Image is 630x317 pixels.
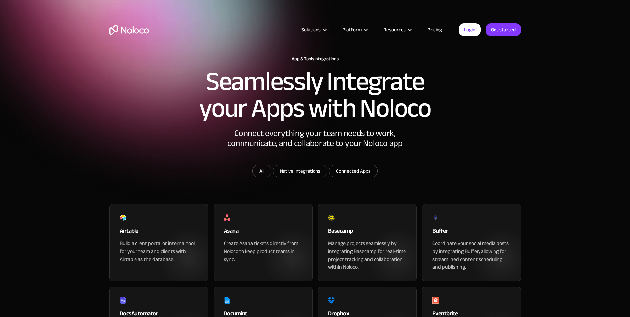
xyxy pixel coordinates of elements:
div: Platform [334,25,375,34]
div: Platform [342,25,362,34]
a: AirtableBuild a client portal or internal tool for your team and clients with Airtable as the dat... [109,204,208,281]
div: Buffer [432,226,511,239]
div: Resources [383,25,406,34]
a: AsanaCreate Asana tickets directly from Noloco to keep product teams in sync. [214,204,313,281]
div: Create Asana tickets directly from Noloco to keep product teams in sync. [224,239,302,263]
div: Asana [224,226,302,239]
div: Manage projects seamlessly by integrating Basecamp for real-time project tracking and collaborati... [328,239,406,271]
div: Basecamp [328,226,406,239]
a: Login [459,23,481,36]
div: Coordinate your social media posts by integrating Buffer, allowing for streamlined content schedu... [432,239,511,271]
a: Get started [486,23,521,36]
h2: Seamlessly Integrate your Apps with Noloco [199,68,431,122]
a: Pricing [419,25,450,34]
form: Email Form [182,165,448,179]
div: Solutions [301,25,321,34]
a: BufferCoordinate your social media posts by integrating Buffer, allowing for streamlined content ... [422,204,521,281]
div: Connect everything your team needs to work, communicate, and collaborate to your Noloco app [216,128,415,165]
a: BasecampManage projects seamlessly by integrating Basecamp for real-time project tracking and col... [318,204,417,281]
div: Airtable [120,226,198,239]
a: All [252,165,271,177]
div: Build a client portal or internal tool for your team and clients with Airtable as the database. [120,239,198,263]
a: home [109,25,149,35]
div: Resources [375,25,419,34]
div: Solutions [293,25,334,34]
